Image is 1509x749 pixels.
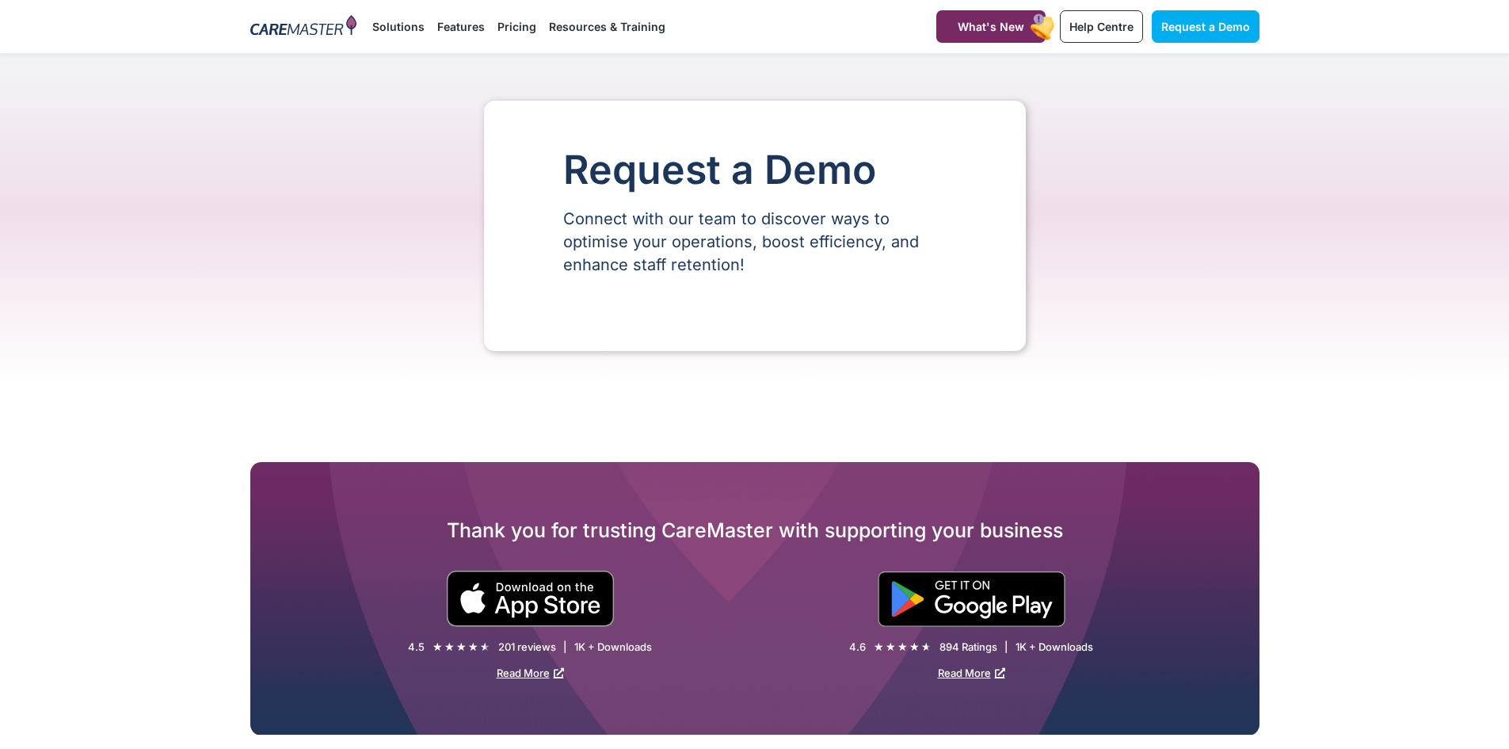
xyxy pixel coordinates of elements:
[250,15,357,39] img: CareMaster Logo
[1161,20,1250,33] span: Request a Demo
[897,639,908,655] i: ★
[250,518,1259,543] h2: Thank you for trusting CareMaster with supporting your business
[1060,10,1143,43] a: Help Centre
[446,571,615,627] img: small black download on the apple app store button.
[936,10,1046,43] a: What's New
[938,667,1005,679] a: Read More
[456,639,467,655] i: ★
[874,639,932,655] div: 4.6/5
[886,639,896,655] i: ★
[1069,20,1134,33] span: Help Centre
[498,640,652,654] div: 201 reviews | 1K + Downloads
[408,640,425,654] div: 4.5
[433,639,443,655] i: ★
[878,571,1065,627] img: "Get is on" Black Google play button.
[874,639,884,655] i: ★
[480,639,490,655] i: ★
[1152,10,1259,43] a: Request a Demo
[921,639,932,655] i: ★
[468,639,478,655] i: ★
[433,639,490,655] div: 4.5/5
[909,639,920,655] i: ★
[958,20,1024,33] span: What's New
[563,208,947,277] p: Connect with our team to discover ways to optimise your operations, boost efficiency, and enhance...
[939,640,1093,654] div: 894 Ratings | 1K + Downloads
[849,640,866,654] div: 4.6
[497,667,564,679] a: Read More
[444,639,455,655] i: ★
[563,148,947,192] h1: Request a Demo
